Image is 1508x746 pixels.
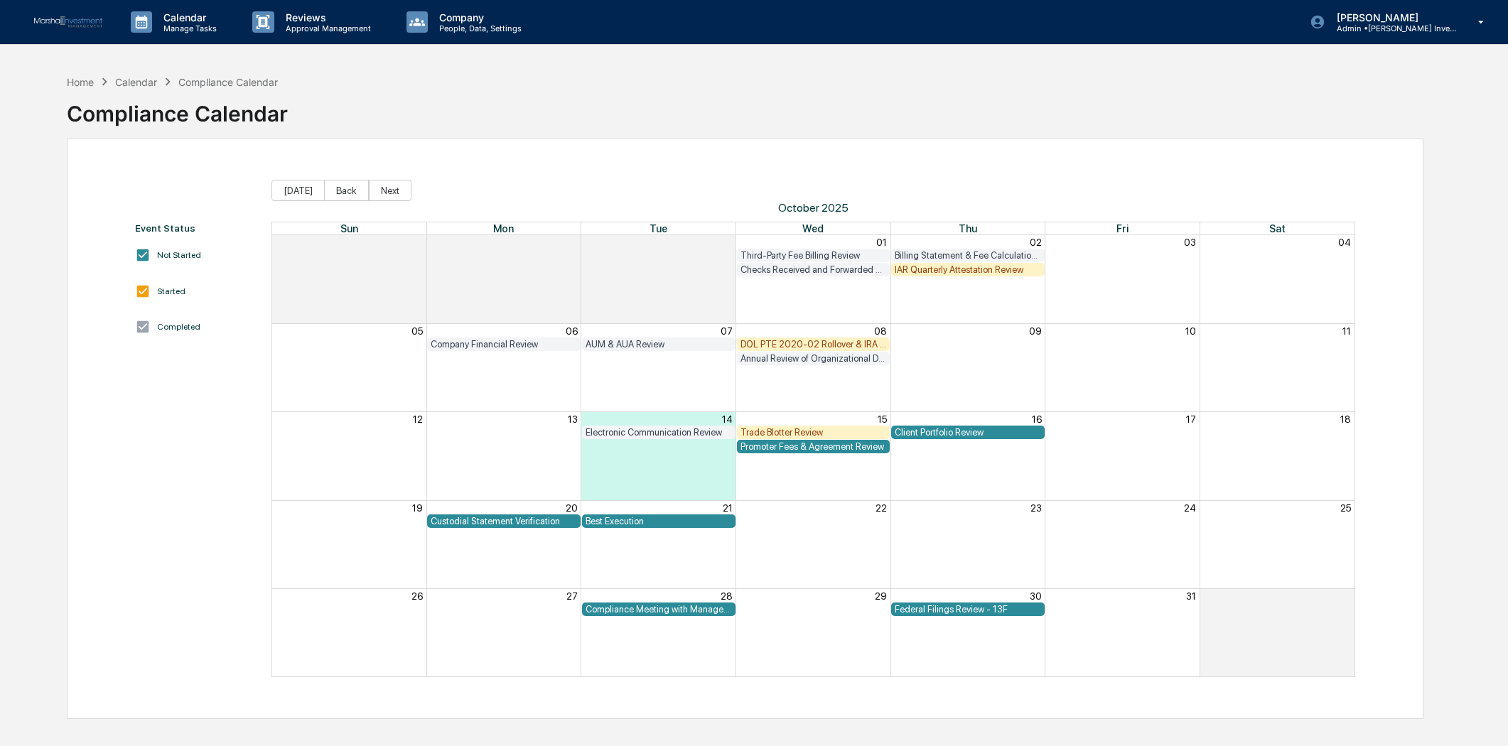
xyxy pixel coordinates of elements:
button: 19 [412,502,423,514]
div: Started [157,286,185,296]
div: Company Financial Review [431,339,577,350]
div: Best Execution [586,516,732,526]
div: Annual Review of Organizational Documents [740,353,887,364]
p: [PERSON_NAME] [1325,11,1458,23]
button: 13 [568,413,578,425]
button: 25 [1340,502,1351,514]
div: AUM & AUA Review [586,339,732,350]
p: Admin • [PERSON_NAME] Investment Management [1325,23,1458,33]
button: 28 [411,237,423,248]
button: Back [324,180,369,201]
div: Third-Party Fee Billing Review [740,250,887,261]
span: October 2025 [271,201,1355,215]
button: 27 [566,590,578,602]
div: Not Started [157,250,201,260]
button: 07 [721,325,733,337]
img: logo [34,16,102,28]
div: Compliance Meeting with Management [586,604,732,615]
button: 06 [566,325,578,337]
button: 03 [1184,237,1196,248]
div: Federal Filings Review - 13F [895,604,1041,615]
button: 23 [1030,502,1042,514]
div: Home [67,76,94,88]
button: 11 [1342,325,1351,337]
div: Client Portfolio Review [895,427,1041,438]
button: 14 [722,413,733,425]
iframe: Open customer support [1463,699,1501,737]
button: 17 [1186,413,1196,425]
button: 01 [1340,590,1351,602]
span: Mon [493,222,514,234]
button: 29 [875,590,887,602]
div: Electronic Communication Review [586,427,732,438]
div: Calendar [115,76,157,88]
p: Reviews [274,11,378,23]
div: Completed [157,322,200,332]
button: 08 [874,325,887,337]
button: 24 [1184,502,1196,514]
span: Thu [959,222,977,234]
span: Wed [802,222,824,234]
button: [DATE] [271,180,325,201]
button: 22 [876,502,887,514]
button: Next [369,180,411,201]
div: Billing Statement & Fee Calculations Report Review [895,250,1041,261]
p: Company [428,11,529,23]
button: 30 [1030,590,1042,602]
button: 30 [721,237,733,248]
button: 04 [1338,237,1351,248]
div: IAR Quarterly Attestation Review [895,264,1041,275]
span: Sun [340,222,358,234]
button: 02 [1030,237,1042,248]
p: Approval Management [274,23,378,33]
div: Compliance Calendar [67,90,288,126]
button: 10 [1185,325,1196,337]
div: DOL PTE 2020-02 Rollover & IRA to IRA Account Review [740,339,887,350]
div: Trade Blotter Review [740,427,887,438]
button: 09 [1029,325,1042,337]
span: Sat [1269,222,1286,234]
button: 16 [1032,413,1042,425]
button: 01 [876,237,887,248]
button: 21 [723,502,733,514]
button: 05 [411,325,423,337]
button: 18 [1340,413,1351,425]
button: 28 [721,590,733,602]
button: 29 [566,237,578,248]
div: Event Status [135,222,257,234]
div: Custodial Statement Verification [431,516,577,526]
p: People, Data, Settings [428,23,529,33]
div: Month View [271,222,1355,677]
button: 12 [413,413,423,425]
p: Calendar [152,11,224,23]
div: Checks Received and Forwarded Log [740,264,887,275]
div: Promoter Fees & Agreement Review [740,441,887,452]
span: Fri [1116,222,1129,234]
button: 31 [1186,590,1196,602]
div: Compliance Calendar [178,76,278,88]
button: 15 [878,413,887,425]
button: 20 [566,502,578,514]
button: 26 [411,590,423,602]
p: Manage Tasks [152,23,224,33]
span: Tue [650,222,667,234]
